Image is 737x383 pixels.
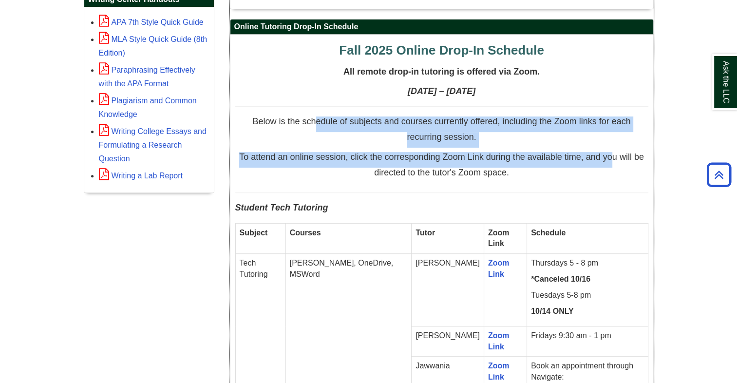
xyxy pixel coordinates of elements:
strong: Tutor [416,229,435,237]
span: Below is the schedule of subjects and courses currently offered, including the Zoom links for eac... [252,116,630,142]
h2: Online Tutoring Drop-In Schedule [230,19,653,35]
p: Fridays 9:30 am - 1 pm [531,330,643,342]
a: Zoom Link [488,362,510,381]
a: Writing a Lab Report [99,172,183,180]
strong: Courses [290,229,321,237]
strong: *Canceled 10/16 [531,275,590,283]
a: Writing College Essays and Formulating a Research Question [99,127,207,163]
a: MLA Style Quick Guide (8th Edition) [99,35,208,57]
span: To attend an online session, click the corresponding Zoom Link during the available time, and you... [239,152,643,177]
strong: Schedule [531,229,566,237]
span: All remote drop-in tutoring is offered via Zoom. [343,67,540,77]
td: [PERSON_NAME] [412,326,484,357]
span: Fall 2025 Online Drop-In Schedule [339,43,544,57]
strong: 10/14 ONLY [531,307,573,315]
strong: [DATE] – [DATE] [408,86,475,96]
a: APA 7th Style Quick Guide [99,18,204,26]
p: Tuesdays 5-8 pm [531,290,643,301]
p: Thursdays 5 - 8 pm [531,258,643,269]
a: Zoom Link [488,259,510,278]
td: [PERSON_NAME] [412,254,484,326]
a: Paraphrasing Effectively with the APA Format [99,66,195,88]
span: Student Tech Tutoring [235,203,328,212]
a: Zoom Link [488,331,510,351]
a: Plagiarism and Common Knowledge [99,96,197,118]
p: Book an appointment through Navigate: [531,361,643,383]
strong: Subject [240,229,268,237]
strong: Zoom Link [488,229,510,248]
p: [PERSON_NAME], OneDrive, MSWord [290,258,408,280]
a: Back to Top [703,168,735,181]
